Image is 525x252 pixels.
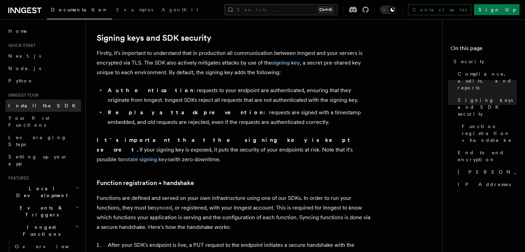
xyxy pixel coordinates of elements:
[451,55,517,68] a: Security
[108,109,269,116] strong: Replay attack prevention:
[6,185,75,199] span: Local Development
[455,146,517,166] a: End to end encryption
[97,193,373,232] p: Functions are defined and served on your own infrastructure using one of our SDKs. In order to ru...
[97,178,194,188] a: Function registration + handshake
[272,59,300,66] a: signing key
[459,120,517,146] a: Function registration + handshake
[6,25,81,37] a: Home
[318,6,333,13] kbd: Ctrl+K
[455,68,517,94] a: Compliance, audits, and reports
[162,7,198,12] span: AgentKit
[455,94,517,120] a: Signing keys and SDK security
[458,70,517,91] span: Compliance, audits, and reports
[6,175,29,181] span: Features
[6,62,81,75] a: Node.js
[6,204,75,218] span: Events & Triggers
[8,154,68,166] span: Setting up your app
[154,204,172,211] a: synced
[6,202,81,221] button: Events & Triggers
[6,75,81,87] a: Python
[106,86,373,105] li: : requests to your endpoint are authenticated, ensuring that they originate from Inngest. Inngest...
[458,149,517,163] span: End to end encryption
[51,7,108,12] span: Documentation
[6,50,81,62] a: Next.js
[6,131,81,151] a: Leveraging Steps
[458,97,517,117] span: Signing keys and SDK security
[15,244,86,249] span: Overview
[408,4,471,15] a: Contact sales
[8,28,28,35] span: Home
[157,2,202,19] a: AgentKit
[6,99,81,112] a: Install the SDK
[8,78,33,84] span: Python
[123,156,170,163] a: rotate signing keys
[106,108,373,127] li: requests are signed with a timestamp embedded, and old requests are rejected, even if the request...
[97,33,211,43] a: Signing keys and SDK security
[97,135,373,164] p: If your signing key is exposed, it puts the security of your endpoints at risk. Note that it's po...
[8,115,49,128] span: Your first Functions
[6,151,81,170] a: Setting up your app
[47,2,112,19] a: Documentation
[455,178,517,191] a: IP Addresses
[6,43,36,48] span: Quick start
[474,4,519,15] a: Sign Up
[8,66,41,71] span: Node.js
[97,48,373,77] p: Firstly, it's important to understand that in production all communication between Inngest and yo...
[224,4,338,15] button: Search...Ctrl+K
[116,7,153,12] span: Examples
[8,135,67,147] span: Leveraging Steps
[6,93,39,98] span: Inngest tour
[112,2,157,19] a: Examples
[97,137,353,153] strong: It's important that the signing key is kept secret.
[455,166,517,178] a: [PERSON_NAME]
[6,221,81,240] button: Inngest Functions
[454,58,484,65] span: Security
[458,181,511,188] span: IP Addresses
[451,44,517,55] h4: On this page
[8,53,41,59] span: Next.js
[380,6,397,14] button: Toggle dark mode
[108,87,194,94] strong: Authentication
[8,103,80,108] span: Install the SDK
[462,123,517,144] span: Function registration + handshake
[6,224,75,238] span: Inngest Functions
[6,112,81,131] a: Your first Functions
[6,182,81,202] button: Local Development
